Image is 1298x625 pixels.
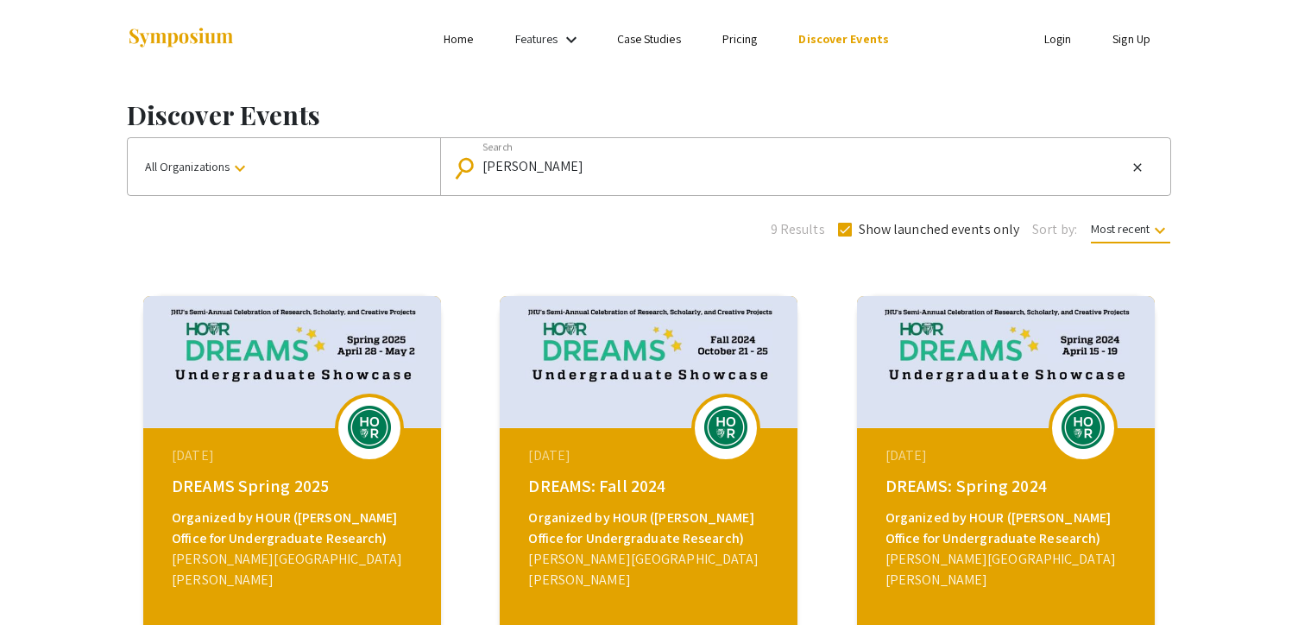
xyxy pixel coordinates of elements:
mat-icon: keyboard_arrow_down [230,158,250,179]
mat-icon: keyboard_arrow_down [1150,220,1170,241]
span: 9 Results [771,219,825,240]
a: Pricing [722,31,758,47]
div: [DATE] [172,445,417,466]
span: Sort by: [1032,219,1077,240]
button: All Organizations [128,138,440,195]
div: DREAMS Spring 2025 [172,473,417,499]
span: Most recent [1091,221,1170,243]
h1: Discover Events [127,99,1171,130]
a: Home [444,31,473,47]
a: Login [1044,31,1072,47]
span: Show launched events only [859,219,1020,240]
div: [DATE] [528,445,773,466]
img: dreams-spring-2024_eventCoverPhoto_ffb700__thumb.jpg [857,296,1155,428]
div: DREAMS: Spring 2024 [885,473,1131,499]
div: [PERSON_NAME][GEOGRAPHIC_DATA][PERSON_NAME] [885,549,1131,590]
div: Organized by HOUR ([PERSON_NAME] Office for Undergraduate Research) [885,508,1131,549]
button: Most recent [1077,213,1184,244]
a: Sign Up [1112,31,1150,47]
img: dreams-fall-2024_eventLogo_ff6658_.png [700,406,752,449]
span: All Organizations [145,159,250,174]
div: Organized by HOUR ([PERSON_NAME] Office for Undergraduate Research) [172,508,417,549]
input: Looking for something specific? [482,159,1126,174]
div: [PERSON_NAME][GEOGRAPHIC_DATA][PERSON_NAME] [528,549,773,590]
div: Organized by HOUR ([PERSON_NAME] Office for Undergraduate Research) [528,508,773,549]
a: Discover Events [798,31,889,47]
div: DREAMS: Fall 2024 [528,473,773,499]
mat-icon: close [1131,160,1144,175]
div: [PERSON_NAME][GEOGRAPHIC_DATA][PERSON_NAME] [172,549,417,590]
div: [DATE] [885,445,1131,466]
img: dreams-spring-2024_eventLogo_346f6f_.png [1057,406,1109,449]
img: dreams-fall-2024_eventCoverPhoto_0caa39__thumb.jpg [500,296,797,428]
mat-icon: Search [457,153,482,183]
img: dreams-spring-2025_eventLogo_7b54a7_.png [343,406,395,449]
button: Clear [1127,157,1148,178]
a: Features [515,31,558,47]
a: Case Studies [617,31,681,47]
mat-icon: Expand Features list [561,29,582,50]
img: Symposium by ForagerOne [127,27,235,50]
img: dreams-spring-2025_eventCoverPhoto_df4d26__thumb.jpg [143,296,441,428]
